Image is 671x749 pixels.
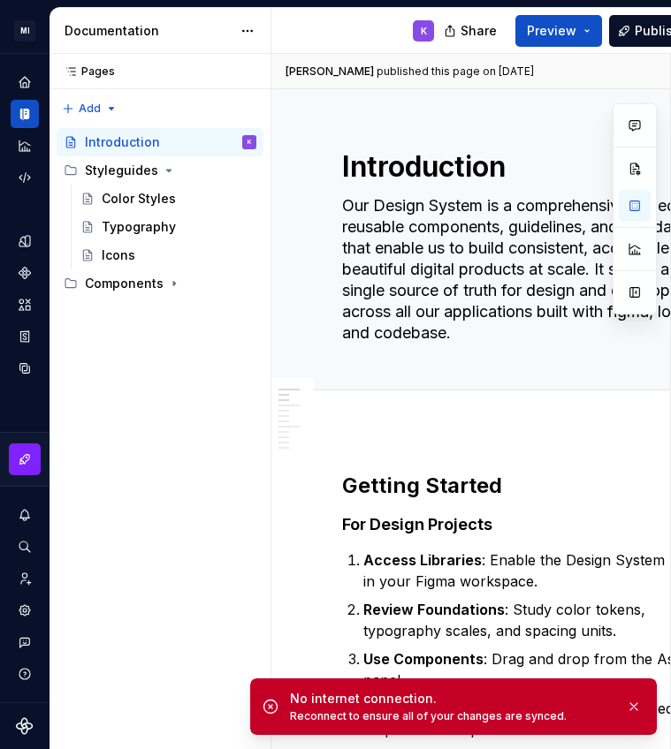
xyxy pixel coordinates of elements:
svg: Supernova Logo [16,717,34,735]
button: MI [4,11,46,49]
strong: Access Libraries [363,551,482,569]
div: published this page on [DATE] [377,64,534,79]
a: Code automation [11,163,39,192]
div: K [248,133,252,151]
div: Color Styles [102,190,176,208]
a: Invite team [11,564,39,593]
div: Icons [102,246,135,264]
div: Typography [102,218,176,236]
a: Storybook stories [11,322,39,351]
span: Add [79,102,101,116]
span: [PERSON_NAME] [286,64,374,79]
div: K [421,24,427,38]
div: Introduction [85,133,160,151]
div: Pages [57,64,115,79]
button: Search ⌘K [11,533,39,561]
strong: Use Components [363,650,484,668]
div: Reconnect to ensure all of your changes are synced. [290,709,612,723]
strong: Getting Started [342,473,502,498]
a: Home [11,68,39,96]
div: Documentation [65,22,232,40]
a: IntroductionK [57,128,263,156]
div: Page tree [57,128,263,298]
button: Notifications [11,501,39,529]
div: Styleguides [57,156,263,185]
div: Components [85,275,164,292]
a: Typography [73,213,263,241]
div: Components [57,269,263,298]
button: Share [435,15,508,47]
button: Add [57,96,123,121]
button: Contact support [11,628,39,656]
span: Preview [527,22,576,40]
strong: Review Foundations [363,601,505,618]
a: Analytics [11,132,39,160]
a: Documentation [11,100,39,128]
div: No internet connection. [290,690,612,707]
div: Styleguides [85,162,158,179]
a: Assets [11,291,39,319]
span: Share [461,22,497,40]
a: Data sources [11,354,39,382]
a: Components [11,259,39,287]
a: Icons [73,241,263,269]
button: Preview [515,15,602,47]
a: Color Styles [73,185,263,213]
div: MI [14,20,35,42]
a: Design tokens [11,227,39,255]
a: Settings [11,596,39,624]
